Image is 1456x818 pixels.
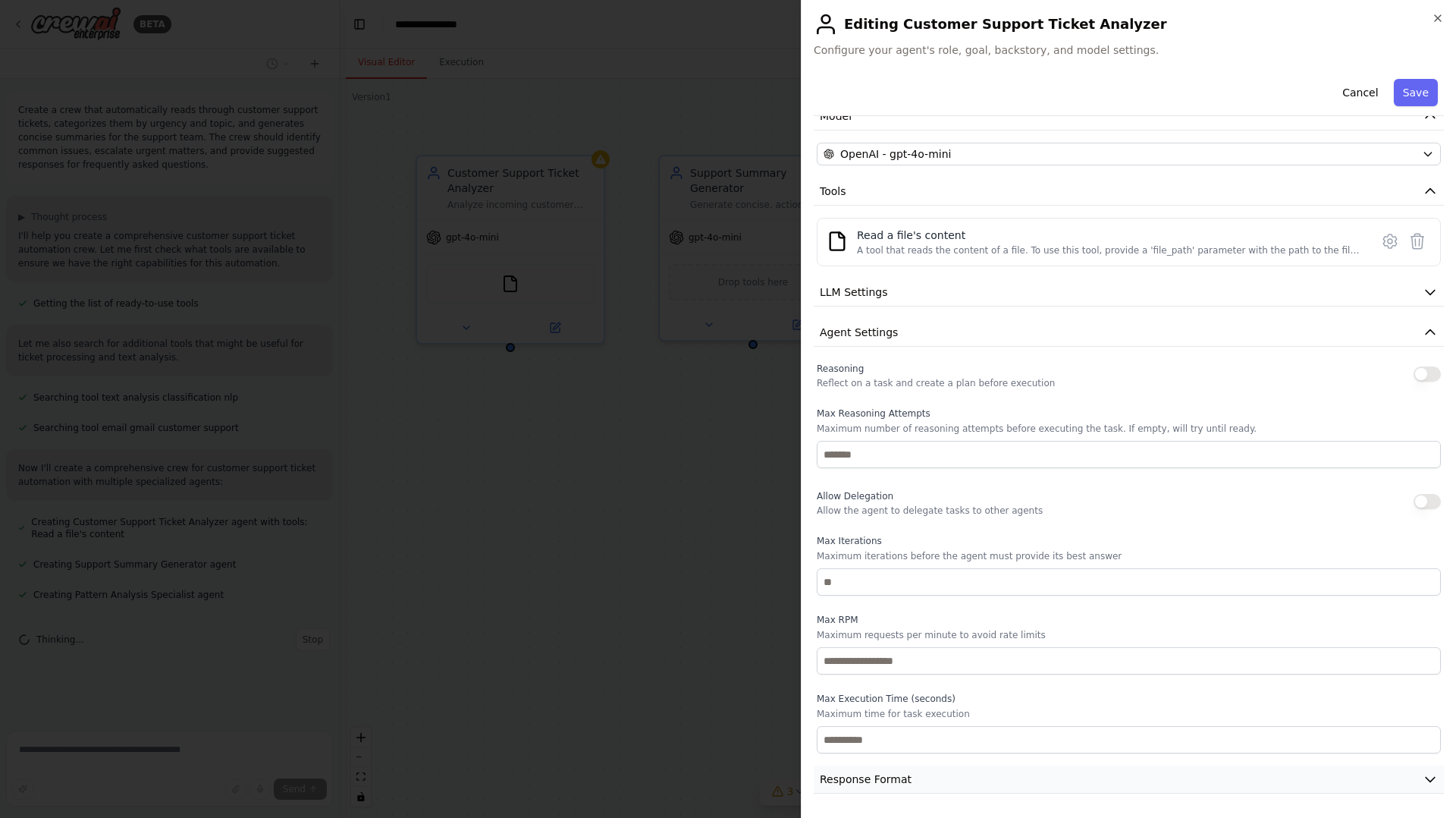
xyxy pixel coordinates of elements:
[820,285,888,300] span: LLM Settings
[817,693,1441,705] label: Max Execution Time (seconds)
[817,535,1441,547] label: Max Iterations
[817,614,1441,626] label: Max RPM
[817,491,893,502] span: Allow Delegation
[817,407,1441,420] label: Max Reasoning Attempts
[1404,228,1431,255] button: Delete tool
[814,319,1444,347] button: Agent Settings
[814,278,1444,307] button: LLM Settings
[820,772,912,787] span: Response Format
[814,178,1444,206] button: Tools
[817,423,1441,435] p: Maximum number of reasoning attempts before executing the task. If empty, will try until ready.
[1376,228,1404,255] button: Configure tool
[827,231,848,252] img: FileReadTool
[817,143,1441,165] button: OpenAI - gpt-4o-mini
[814,102,1444,131] button: Model
[820,184,846,199] span: Tools
[857,228,1361,243] div: Read a file's content
[840,146,951,162] span: OpenAI - gpt-4o-mini
[817,363,864,374] span: Reasoning
[1333,79,1387,106] button: Cancel
[1394,79,1438,106] button: Save
[820,325,898,340] span: Agent Settings
[817,505,1043,517] p: Allow the agent to delegate tasks to other agents
[817,629,1441,641] p: Maximum requests per minute to avoid rate limits
[814,12,1444,36] h2: Editing Customer Support Ticket Analyzer
[817,708,1441,720] p: Maximum time for task execution
[814,42,1444,58] span: Configure your agent's role, goal, backstory, and model settings.
[820,109,852,124] span: Model
[817,377,1055,389] p: Reflect on a task and create a plan before execution
[814,766,1444,794] button: Response Format
[857,244,1361,256] div: A tool that reads the content of a file. To use this tool, provide a 'file_path' parameter with t...
[817,550,1441,562] p: Maximum iterations before the agent must provide its best answer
